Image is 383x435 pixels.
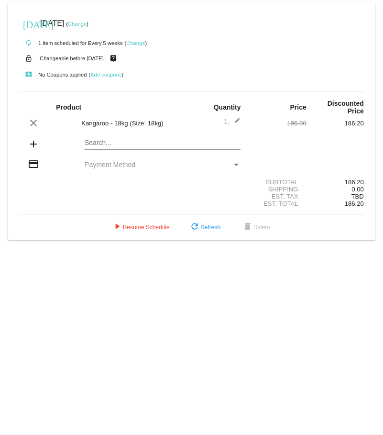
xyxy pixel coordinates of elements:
[23,37,34,49] mat-icon: autorenew
[229,117,241,129] mat-icon: edit
[328,100,364,115] strong: Discounted Price
[68,21,87,27] a: Change
[306,120,364,127] div: 186.20
[28,158,39,170] mat-icon: credit_card
[306,178,364,186] div: 186.20
[249,193,306,200] div: Est. Tax
[249,178,306,186] div: Subtotal
[90,72,121,78] a: Add coupons
[40,56,104,61] small: Changeable before [DATE]
[126,40,145,46] a: Change
[85,139,241,147] input: Search...
[351,193,364,200] span: TBD
[249,186,306,193] div: Shipping
[249,200,306,207] div: Est. Total
[88,72,123,78] small: ( )
[104,219,177,236] button: Resume Schedule
[111,224,170,231] span: Resume Schedule
[234,219,278,236] button: Delete
[19,40,123,46] small: 1 item scheduled for Every 5 weeks
[85,161,241,168] mat-select: Payment Method
[189,224,220,231] span: Refresh
[23,69,34,80] mat-icon: local_play
[23,18,34,30] mat-icon: [DATE]
[125,40,147,46] small: ( )
[19,72,87,78] small: No Coupons applied
[214,103,241,111] strong: Quantity
[249,120,306,127] div: 196.00
[85,161,135,168] span: Payment Method
[290,103,306,111] strong: Price
[351,186,364,193] span: 0.00
[56,103,81,111] strong: Product
[108,52,119,65] mat-icon: live_help
[224,118,241,125] span: 1
[66,21,88,27] small: ( )
[189,222,200,233] mat-icon: refresh
[28,117,39,129] mat-icon: clear
[23,52,34,65] mat-icon: lock_open
[242,224,270,231] span: Delete
[242,222,253,233] mat-icon: delete
[28,138,39,150] mat-icon: add
[345,200,364,207] span: 186.20
[77,120,191,127] div: Kangaroo - 18kg (Size: 18kg)
[181,219,228,236] button: Refresh
[111,222,123,233] mat-icon: play_arrow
